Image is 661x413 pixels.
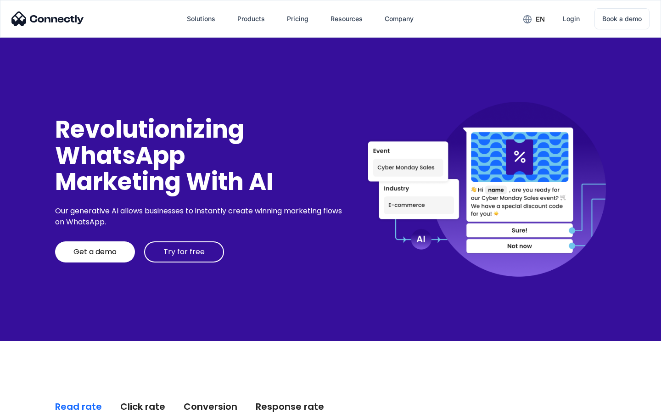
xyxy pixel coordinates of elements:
div: Company [385,12,414,25]
div: en [536,13,545,26]
div: Products [230,8,272,30]
a: Pricing [280,8,316,30]
div: Solutions [179,8,223,30]
div: Company [377,8,421,30]
aside: Language selected: English [9,397,55,410]
div: Try for free [163,247,205,257]
a: Get a demo [55,241,135,262]
div: Read rate [55,400,102,413]
div: Revolutionizing WhatsApp Marketing With AI [55,116,345,195]
ul: Language list [18,397,55,410]
div: en [516,12,552,26]
div: Pricing [287,12,308,25]
img: Connectly Logo [11,11,84,26]
div: Get a demo [73,247,117,257]
div: Conversion [184,400,237,413]
div: Solutions [187,12,215,25]
div: Products [237,12,265,25]
div: Resources [330,12,363,25]
div: Resources [323,8,370,30]
div: Our generative AI allows businesses to instantly create winning marketing flows on WhatsApp. [55,206,345,228]
div: Click rate [120,400,165,413]
a: Try for free [144,241,224,262]
a: Book a demo [594,8,650,29]
div: Response rate [256,400,324,413]
div: Login [563,12,580,25]
a: Login [555,8,587,30]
